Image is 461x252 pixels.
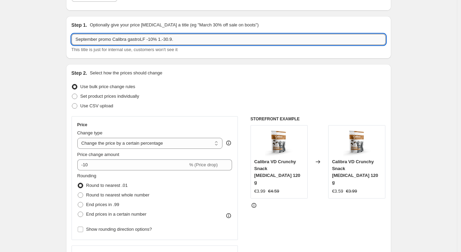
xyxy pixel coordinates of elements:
strike: €3.99 [346,188,357,195]
span: Round to nearest .01 [86,183,128,188]
span: This title is just for internal use, customers won't see it [72,47,178,52]
span: Use bulk price change rules [80,84,135,89]
p: Optionally give your price [MEDICAL_DATA] a title (eg "March 30% off sale on boots") [90,22,258,28]
span: Calibra VD Crunchy Snack [MEDICAL_DATA] 120 g [332,159,378,185]
span: Use CSV upload [80,103,113,108]
span: Change type [77,130,103,135]
div: €3.99 [254,188,266,195]
span: Rounding [77,173,97,178]
span: Show rounding direction options? [86,227,152,232]
div: €3.59 [332,188,343,195]
input: 30% off holiday sale [72,34,386,45]
strike: €4.59 [268,188,279,195]
span: % (Price drop) [189,162,218,167]
img: Vet-Snack-crunchy-gastro_80x.png [265,129,293,156]
span: End prices in .99 [86,202,119,207]
span: Calibra VD Crunchy Snack [MEDICAL_DATA] 120 g [254,159,300,185]
span: Set product prices individually [80,94,139,99]
h6: STOREFRONT EXAMPLE [251,116,386,122]
span: End prices in a certain number [86,212,146,217]
span: Price change amount [77,152,119,157]
p: Select how the prices should change [90,70,162,76]
h2: Step 2. [72,70,87,76]
img: Vet-Snack-crunchy-gastro_80x.png [343,129,371,156]
input: -15 [77,159,188,170]
h3: Price [77,122,87,128]
span: Round to nearest whole number [86,192,150,197]
div: help [225,140,232,146]
h2: Step 1. [72,22,87,28]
